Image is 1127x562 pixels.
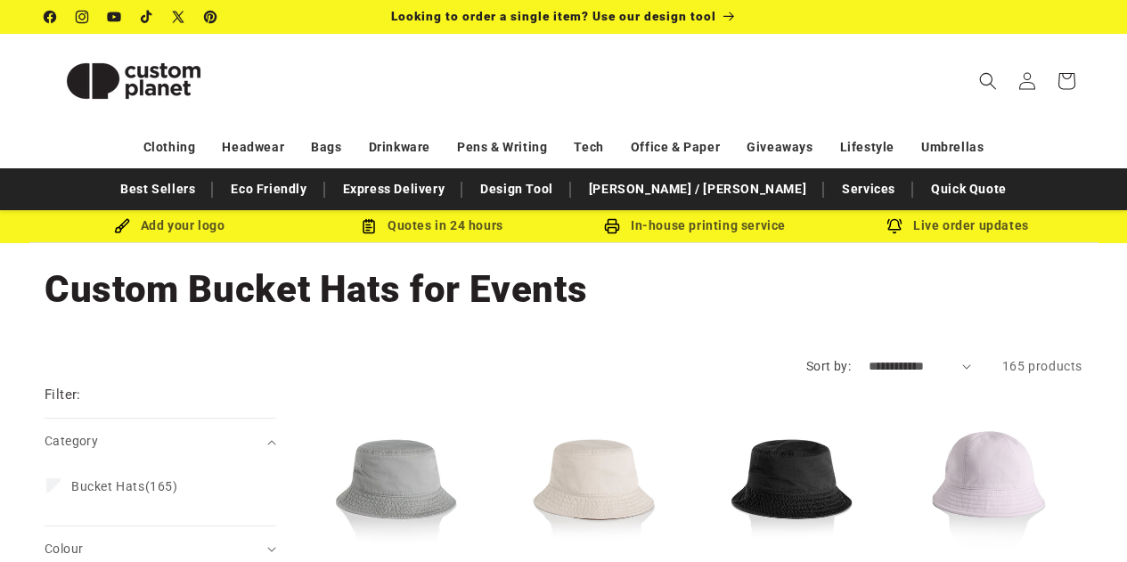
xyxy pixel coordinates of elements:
[631,132,720,163] a: Office & Paper
[1002,359,1082,373] span: 165 products
[301,215,564,237] div: Quotes in 24 hours
[71,478,178,494] span: (165)
[38,34,230,127] a: Custom Planet
[827,215,1090,237] div: Live order updates
[564,215,827,237] div: In-house printing service
[334,174,454,205] a: Express Delivery
[922,174,1016,205] a: Quick Quote
[369,132,430,163] a: Drinkware
[45,542,83,556] span: Colour
[391,9,716,23] span: Looking to order a single item? Use our design tool
[71,479,145,493] span: Bucket Hats
[747,132,813,163] a: Giveaways
[806,359,851,373] label: Sort by:
[222,132,284,163] a: Headwear
[38,215,301,237] div: Add your logo
[45,419,276,464] summary: Category (0 selected)
[840,132,894,163] a: Lifestyle
[45,41,223,121] img: Custom Planet
[114,218,130,234] img: Brush Icon
[580,174,815,205] a: [PERSON_NAME] / [PERSON_NAME]
[574,132,603,163] a: Tech
[457,132,547,163] a: Pens & Writing
[604,218,620,234] img: In-house printing
[968,61,1008,101] summary: Search
[222,174,315,205] a: Eco Friendly
[45,265,1082,314] h1: Custom Bucket Hats for Events
[143,132,196,163] a: Clothing
[471,174,562,205] a: Design Tool
[361,218,377,234] img: Order Updates Icon
[833,174,904,205] a: Services
[45,385,81,405] h2: Filter:
[111,174,204,205] a: Best Sellers
[45,434,98,448] span: Category
[311,132,341,163] a: Bags
[886,218,902,234] img: Order updates
[921,132,984,163] a: Umbrellas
